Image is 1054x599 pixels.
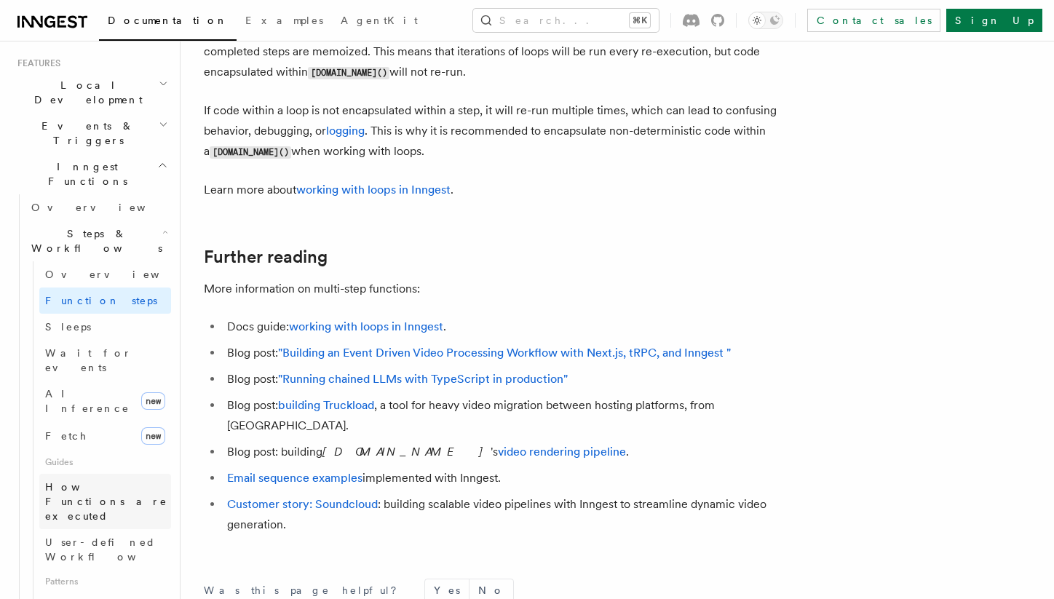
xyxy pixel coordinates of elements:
a: Sleeps [39,314,171,340]
code: [DOMAIN_NAME]() [308,67,389,79]
p: Learn more about . [204,180,786,200]
code: [DOMAIN_NAME]() [210,146,291,159]
span: Sleeps [45,321,91,333]
em: [DOMAIN_NAME] [322,445,491,459]
a: "Running chained LLMs with TypeScript in production" [278,372,568,386]
button: Steps & Workflows [25,221,171,261]
button: Inngest Functions [12,154,171,194]
a: AgentKit [332,4,427,39]
li: : building scalable video pipelines with Inngest to streamline dynamic video generation. [223,494,786,535]
span: new [141,392,165,410]
a: Further reading [204,247,328,267]
span: Features [12,57,60,69]
a: Contact sales [807,9,940,32]
a: Sign Up [946,9,1042,32]
span: Local Development [12,78,159,107]
span: User-defined Workflows [45,536,176,563]
span: Overview [45,269,195,280]
a: Wait for events [39,340,171,381]
a: Examples [237,4,332,39]
span: Examples [245,15,323,26]
p: When , the function handler is re-executed from the start for each new step and previously comple... [204,21,786,83]
p: If code within a loop is not encapsulated within a step, it will re-run multiple times, which can... [204,100,786,162]
button: Local Development [12,72,171,113]
li: Blog post: , a tool for heavy video migration between hosting platforms, from [GEOGRAPHIC_DATA]. [223,395,786,436]
a: How Functions are executed [39,474,171,529]
button: Search...⌘K [473,9,659,32]
span: Patterns [39,570,171,593]
a: "Building an Event Driven Video Processing Workflow with Next.js, tRPC, and Inngest " [278,346,731,360]
button: Events & Triggers [12,113,171,154]
a: Fetchnew [39,421,171,451]
a: logging [326,124,365,138]
span: Overview [31,202,181,213]
span: new [141,427,165,445]
span: Wait for events [45,347,132,373]
span: Documentation [108,15,228,26]
p: More information on multi-step functions: [204,279,786,299]
li: implemented with Inngest. [223,468,786,488]
kbd: ⌘K [630,13,650,28]
span: How Functions are executed [45,481,167,522]
span: AgentKit [341,15,418,26]
button: Toggle dark mode [748,12,783,29]
a: working with loops in Inngest [289,320,443,333]
span: Fetch [45,430,87,442]
span: Events & Triggers [12,119,159,148]
a: video rendering pipeline [498,445,626,459]
a: building Truckload [278,398,374,412]
a: Overview [25,194,171,221]
a: Overview [39,261,171,287]
li: Blog post: building 's . [223,442,786,462]
li: Docs guide: . [223,317,786,337]
a: User-defined Workflows [39,529,171,570]
p: Was this page helpful? [204,583,407,598]
a: Email sequence examples [227,471,362,485]
a: Function steps [39,287,171,314]
li: Blog post: [223,369,786,389]
span: Steps & Workflows [25,226,162,255]
a: AI Inferencenew [39,381,171,421]
span: Function steps [45,295,157,306]
a: Customer story: Soundcloud [227,497,378,511]
a: Documentation [99,4,237,41]
a: working with loops in Inngest [296,183,451,197]
span: Guides [39,451,171,474]
span: Inngest Functions [12,159,157,189]
span: AI Inference [45,388,130,414]
li: Blog post: [223,343,786,363]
